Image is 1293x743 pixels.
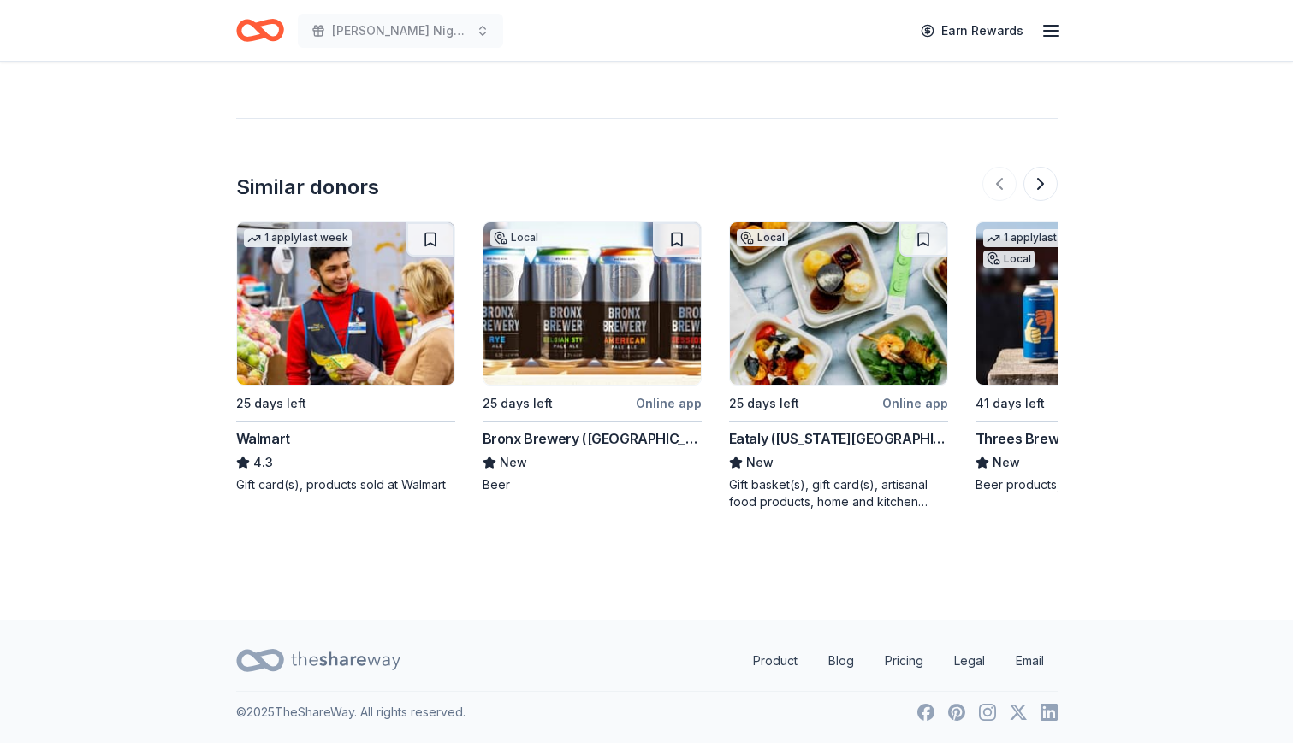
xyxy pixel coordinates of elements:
a: Home [236,10,284,50]
div: Walmart [236,428,290,449]
div: Online app [636,392,702,414]
img: Image for Eataly (New York City) [730,222,947,385]
img: Image for Threes Brewing [976,222,1194,385]
span: [PERSON_NAME] Night Out [332,21,469,41]
div: 41 days left [976,393,1045,414]
div: Local [737,229,788,246]
span: 4.3 [253,452,273,473]
div: 25 days left [236,393,306,414]
div: 25 days left [729,393,799,414]
div: Local [490,229,542,246]
a: Image for Bronx Brewery (Bronx)Local25 days leftOnline appBronx Brewery ([GEOGRAPHIC_DATA])NewBeer [483,221,702,493]
div: Gift basket(s), gift card(s), artisanal food products, home and kitchen products [729,476,948,510]
div: 25 days left [483,393,553,414]
div: Eataly ([US_STATE][GEOGRAPHIC_DATA]) [729,428,948,449]
div: Gift card(s), products sold at Walmart [236,476,455,493]
span: New [746,452,774,473]
p: © 2025 TheShareWay. All rights reserved. [236,702,466,722]
div: Bronx Brewery ([GEOGRAPHIC_DATA]) [483,428,702,449]
div: Beer [483,476,702,493]
a: Image for Eataly (New York City)Local25 days leftOnline appEataly ([US_STATE][GEOGRAPHIC_DATA])Ne... [729,221,948,510]
div: Similar donors [236,174,379,201]
div: Threes Brewing [976,428,1078,449]
a: Product [739,644,811,678]
a: Blog [815,644,868,678]
div: Online app [882,392,948,414]
nav: quick links [739,644,1058,678]
a: Earn Rewards [910,15,1034,46]
img: Image for Bronx Brewery (Bronx) [483,222,701,385]
a: Image for Walmart1 applylast week25 days leftWalmart4.3Gift card(s), products sold at Walmart [236,221,455,493]
div: 1 apply last week [244,229,352,247]
img: Image for Walmart [237,222,454,385]
a: Pricing [871,644,937,678]
a: Legal [940,644,999,678]
a: Email [1002,644,1058,678]
span: New [500,452,527,473]
a: Image for Threes Brewing1 applylast weekLocal41 days leftOnline appThrees BrewingNewBeer products... [976,221,1195,493]
div: 1 apply last week [983,229,1091,247]
div: Beer products, gift card(s) [976,476,1195,493]
button: [PERSON_NAME] Night Out [298,14,503,48]
span: New [993,452,1020,473]
div: Local [983,251,1035,268]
